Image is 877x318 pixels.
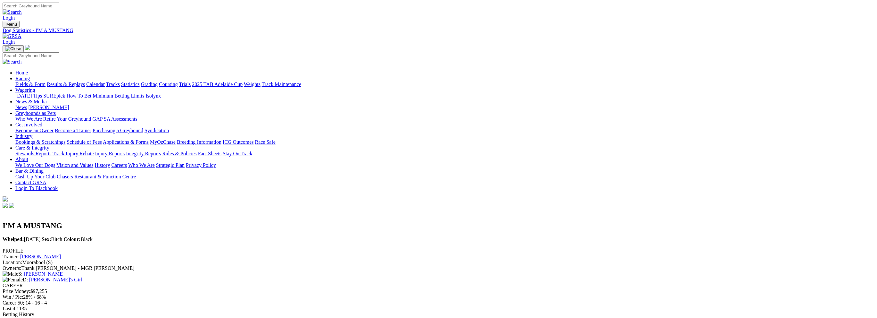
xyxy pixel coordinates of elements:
[43,116,91,122] a: Retire Your Greyhound
[15,87,35,93] a: Wagering
[3,28,874,33] a: Dog Statistics - I'M A MUSTANG
[3,236,24,242] b: Whelped:
[121,82,140,87] a: Statistics
[3,312,874,317] div: Betting History
[93,116,137,122] a: GAP SA Assessments
[128,162,155,168] a: Who We Are
[162,151,197,156] a: Rules & Policies
[3,288,30,294] span: Prize Money:
[3,265,874,271] div: Thank [PERSON_NAME] - MGR [PERSON_NAME]
[3,288,874,294] div: $97,255
[15,185,58,191] a: Login To Blackbook
[15,162,874,168] div: About
[53,151,94,156] a: Track Injury Rebate
[3,294,874,300] div: 28% / 68%
[15,180,46,185] a: Contact GRSA
[15,110,56,116] a: Greyhounds as Pets
[15,116,42,122] a: Who We Are
[3,3,59,9] input: Search
[3,45,24,52] button: Toggle navigation
[111,162,127,168] a: Careers
[15,99,47,104] a: News & Media
[15,162,55,168] a: We Love Our Dogs
[43,93,65,99] a: SUREpick
[15,168,44,174] a: Bar & Dining
[56,162,93,168] a: Vision and Values
[3,15,15,21] a: Login
[3,203,8,208] img: facebook.svg
[223,139,253,145] a: ICG Outcomes
[15,105,27,110] a: News
[3,33,21,39] img: GRSA
[5,46,21,51] img: Close
[15,82,874,87] div: Racing
[95,151,125,156] a: Injury Reports
[6,22,17,27] span: Menu
[192,82,243,87] a: 2025 TAB Adelaide Cup
[15,76,30,81] a: Racing
[141,82,158,87] a: Grading
[3,39,15,45] a: Login
[93,128,143,133] a: Purchasing a Greyhound
[29,277,82,282] a: [PERSON_NAME]'s Girl
[223,151,252,156] a: Stay On Track
[24,271,64,277] a: [PERSON_NAME]
[15,70,28,75] a: Home
[15,174,874,180] div: Bar & Dining
[25,45,30,50] img: logo-grsa-white.png
[255,139,275,145] a: Race Safe
[156,162,185,168] a: Strategic Plan
[3,306,874,312] div: 1135
[15,133,32,139] a: Industry
[3,283,874,288] div: CAREER
[106,82,120,87] a: Tracks
[15,122,42,127] a: Get Involved
[3,265,21,271] span: Owner/s:
[3,221,874,230] h2: I'M A MUSTANG
[103,139,149,145] a: Applications & Forms
[262,82,301,87] a: Track Maintenance
[3,306,17,311] span: Last 4:
[86,82,105,87] a: Calendar
[15,157,28,162] a: About
[3,300,874,306] div: 50; 14 - 16 - 4
[47,82,85,87] a: Results & Replays
[198,151,221,156] a: Fact Sheets
[3,271,22,277] span: S:
[3,294,23,300] span: Win / Plc:
[15,128,54,133] a: Become an Owner
[67,93,92,99] a: How To Bet
[57,174,136,179] a: Chasers Restaurant & Function Centre
[177,139,221,145] a: Breeding Information
[42,236,62,242] span: Bitch
[3,300,18,305] span: Career:
[15,151,874,157] div: Care & Integrity
[3,254,19,259] span: Trainer:
[15,93,42,99] a: [DATE] Tips
[3,236,40,242] span: [DATE]
[3,248,874,254] div: PROFILE
[3,271,18,277] img: Male
[15,139,65,145] a: Bookings & Scratchings
[15,145,49,150] a: Care & Integrity
[15,82,46,87] a: Fields & Form
[3,52,59,59] input: Search
[67,139,102,145] a: Schedule of Fees
[150,139,176,145] a: MyOzChase
[15,116,874,122] div: Greyhounds as Pets
[9,203,14,208] img: twitter.svg
[15,105,874,110] div: News & Media
[244,82,261,87] a: Weights
[179,82,191,87] a: Trials
[95,162,110,168] a: History
[20,254,61,259] a: [PERSON_NAME]
[3,59,22,65] img: Search
[15,93,874,99] div: Wagering
[28,105,69,110] a: [PERSON_NAME]
[63,236,93,242] span: Black
[186,162,216,168] a: Privacy Policy
[3,260,874,265] div: Moorabool (S)
[126,151,161,156] a: Integrity Reports
[3,260,22,265] span: Location:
